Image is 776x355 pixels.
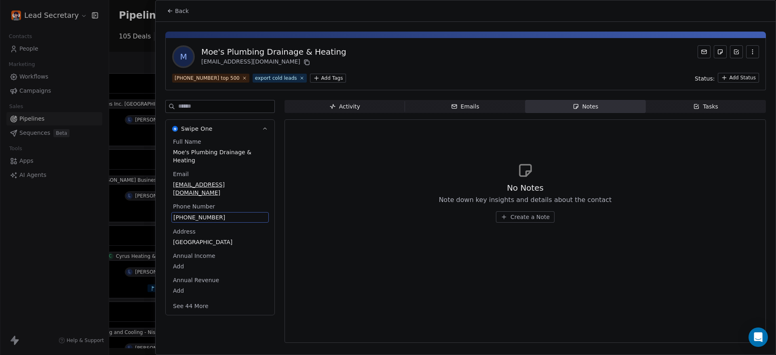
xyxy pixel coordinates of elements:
[173,148,267,164] span: Moe's Plumbing Drainage & Heating
[439,195,612,205] span: Note down key insights and details about the contact
[162,4,194,18] button: Back
[171,170,190,178] span: Email
[173,262,267,270] span: Add
[507,182,544,193] span: No Notes
[310,74,346,83] button: Add Tags
[174,47,193,66] span: M
[451,102,479,111] div: Emails
[173,238,267,246] span: [GEOGRAPHIC_DATA]
[166,120,274,138] button: Swipe OneSwipe One
[175,74,240,82] div: [PHONE_NUMBER] top 500
[255,74,297,82] div: export cold leads
[749,327,768,347] div: Open Intercom Messenger
[175,7,189,15] span: Back
[329,102,360,111] div: Activity
[171,276,221,284] span: Annual Revenue
[173,213,267,221] span: [PHONE_NUMBER]
[693,102,718,111] div: Tasks
[695,74,715,83] span: Status:
[181,125,213,133] span: Swipe One
[172,126,178,132] img: Swipe One
[171,202,217,210] span: Phone Number
[201,46,346,57] div: Moe's Plumbing Drainage & Heating
[510,213,550,221] span: Create a Note
[173,181,267,197] span: [EMAIL_ADDRESS][DOMAIN_NAME]
[173,287,267,295] span: Add
[166,138,274,315] div: Swipe OneSwipe One
[718,73,759,83] button: Add Status
[201,57,346,67] div: [EMAIL_ADDRESS][DOMAIN_NAME]
[168,299,213,313] button: See 44 More
[171,138,203,146] span: Full Name
[496,211,555,223] button: Create a Note
[171,252,217,260] span: Annual Income
[171,227,197,236] span: Address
